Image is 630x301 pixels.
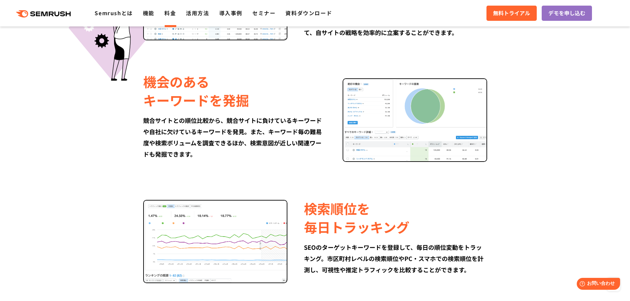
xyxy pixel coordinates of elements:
[252,9,275,17] a: セミナー
[219,9,242,17] a: 導入事例
[143,72,326,109] div: 機会のある キーワードを発掘
[571,275,623,294] iframe: Help widget launcher
[143,9,154,17] a: 機能
[542,6,592,21] a: デモを申し込む
[493,9,530,18] span: 無料トライアル
[95,9,133,17] a: Semrushとは
[486,6,537,21] a: 無料トライアル
[304,242,487,275] div: SEOのターゲットキーワードを登録して、毎日の順位変動をトラッキング。市区町村レベルの検索順位やPC・スマホでの検索順位を計測し、可視性や推定トラフィックを比較することができます。
[548,9,585,18] span: デモを申し込む
[285,9,332,17] a: 資料ダウンロード
[164,9,176,17] a: 料金
[143,115,326,160] div: 競合サイトとの順位比較から、競合サイトに負けているキーワードや自社に欠けているキーワードを発見。また、キーワード毎の難易度や検索ボリュームを調査できるほか、検索意図が近しい関連ワードも発掘できます。
[186,9,209,17] a: 活用方法
[304,199,487,236] div: 検索順位を 毎日トラッキング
